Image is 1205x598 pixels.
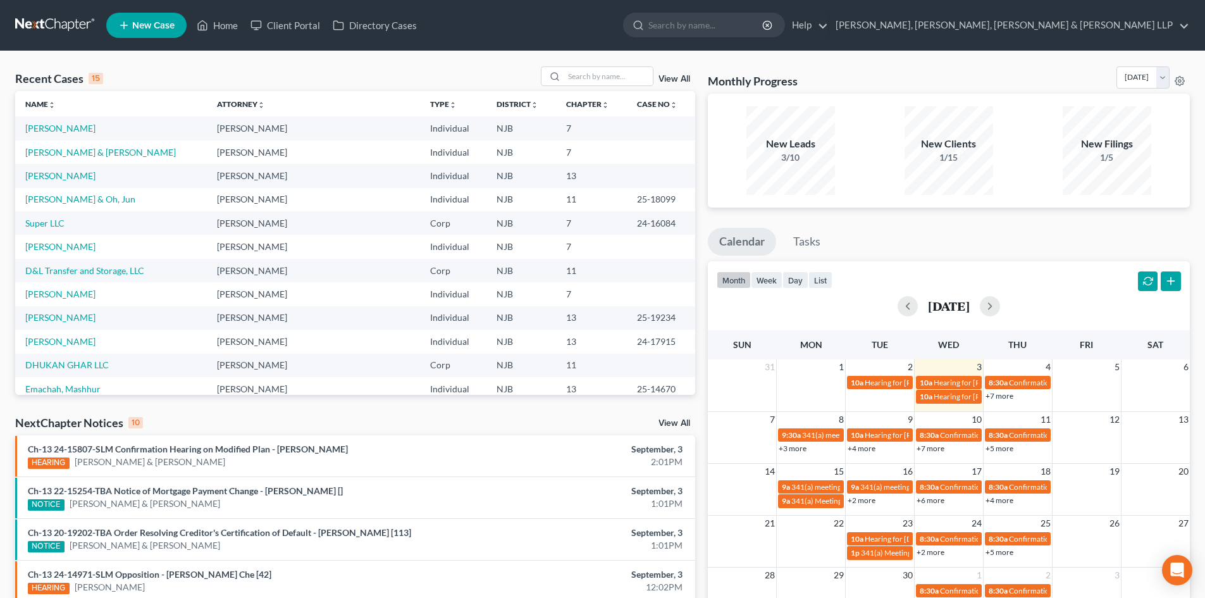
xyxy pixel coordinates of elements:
[25,147,176,158] a: [PERSON_NAME] & [PERSON_NAME]
[920,378,932,387] span: 10a
[556,330,627,353] td: 13
[769,412,776,427] span: 7
[28,583,70,594] div: HEARING
[420,164,486,187] td: Individual
[217,99,265,109] a: Attorneyunfold_more
[326,14,423,37] a: Directory Cases
[851,548,860,558] span: 1p
[1044,359,1052,375] span: 4
[648,13,764,37] input: Search by name...
[782,271,808,289] button: day
[556,116,627,140] td: 7
[449,101,457,109] i: unfold_more
[190,14,244,37] a: Home
[829,14,1189,37] a: [PERSON_NAME], [PERSON_NAME], [PERSON_NAME] & [PERSON_NAME] LLP
[860,482,982,492] span: 341(a) meeting for [PERSON_NAME]
[851,430,863,440] span: 10a
[717,271,751,289] button: month
[420,259,486,282] td: Corp
[473,485,683,497] div: September, 3
[207,188,420,211] td: [PERSON_NAME]
[556,211,627,235] td: 7
[989,534,1008,544] span: 8:30a
[566,99,609,109] a: Chapterunfold_more
[1113,568,1121,583] span: 3
[746,151,835,164] div: 3/10
[848,495,875,505] a: +2 more
[746,137,835,151] div: New Leads
[486,235,556,258] td: NJB
[132,21,175,30] span: New Case
[128,417,143,428] div: 10
[602,101,609,109] i: unfold_more
[420,140,486,164] td: Individual
[420,235,486,258] td: Individual
[28,444,348,454] a: Ch-13 24-15807-SLM Confirmation Hearing on Modified Plan - [PERSON_NAME]
[986,547,1013,557] a: +5 more
[420,377,486,401] td: Individual
[28,499,65,511] div: NOTICE
[1009,534,1152,544] span: Confirmation hearing for [PERSON_NAME]
[1177,412,1190,427] span: 13
[1177,464,1190,479] span: 20
[473,581,683,594] div: 12:02PM
[207,116,420,140] td: [PERSON_NAME]
[1182,359,1190,375] span: 6
[763,464,776,479] span: 14
[486,164,556,187] td: NJB
[556,377,627,401] td: 13
[901,568,914,583] span: 30
[25,312,96,323] a: [PERSON_NAME]
[473,539,683,552] div: 1:01PM
[1162,555,1192,585] div: Open Intercom Messenger
[917,444,944,453] a: +7 more
[420,330,486,353] td: Individual
[782,482,790,492] span: 9a
[763,359,776,375] span: 31
[1009,430,1152,440] span: Confirmation hearing for [PERSON_NAME]
[556,188,627,211] td: 11
[486,354,556,377] td: NJB
[75,456,225,468] a: [PERSON_NAME] & [PERSON_NAME]
[28,527,411,538] a: Ch-13 20-19202-TBA Order Resolving Creditor's Certification of Default - [PERSON_NAME] [113]
[786,14,828,37] a: Help
[861,548,984,558] span: 341(a) Meeting for [PERSON_NAME]
[986,495,1013,505] a: +4 more
[791,496,1015,506] span: 341(a) Meeting for [PERSON_NAME] Al Karalih & [PERSON_NAME]
[975,568,983,583] span: 1
[970,464,983,479] span: 17
[486,306,556,330] td: NJB
[25,359,109,370] a: DHUKAN GHAR LLC
[207,259,420,282] td: [PERSON_NAME]
[670,101,677,109] i: unfold_more
[257,101,265,109] i: unfold_more
[920,482,939,492] span: 8:30a
[420,116,486,140] td: Individual
[70,539,220,552] a: [PERSON_NAME] & [PERSON_NAME]
[25,123,96,134] a: [PERSON_NAME]
[473,497,683,510] div: 1:01PM
[486,188,556,211] td: NJB
[901,464,914,479] span: 16
[207,282,420,306] td: [PERSON_NAME]
[1113,359,1121,375] span: 5
[28,569,271,580] a: Ch-13 24-14971-SLM Opposition - [PERSON_NAME] Che [42]
[207,354,420,377] td: [PERSON_NAME]
[420,282,486,306] td: Individual
[802,430,924,440] span: 341(a) meeting for [PERSON_NAME]
[851,534,863,544] span: 10a
[763,516,776,531] span: 21
[851,378,863,387] span: 10a
[25,241,96,252] a: [PERSON_NAME]
[1009,586,1152,595] span: Confirmation hearing for [PERSON_NAME]
[473,456,683,468] div: 2:01PM
[420,306,486,330] td: Individual
[658,419,690,428] a: View All
[851,482,859,492] span: 9a
[1108,516,1121,531] span: 26
[473,443,683,456] div: September, 3
[989,586,1008,595] span: 8:30a
[1177,516,1190,531] span: 27
[244,14,326,37] a: Client Portal
[934,392,1099,401] span: Hearing for [PERSON_NAME] & [PERSON_NAME]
